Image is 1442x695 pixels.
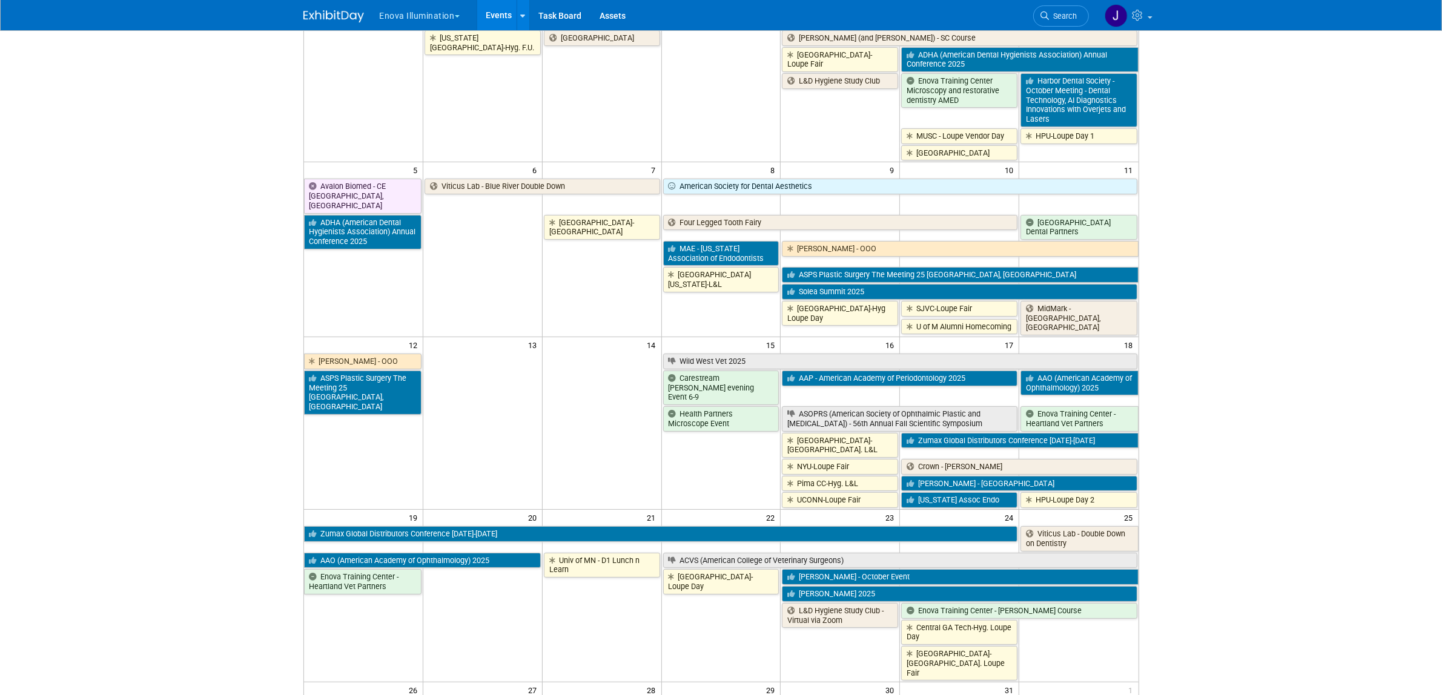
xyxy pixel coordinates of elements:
[646,510,661,525] span: 21
[1020,215,1137,240] a: [GEOGRAPHIC_DATA] Dental Partners
[1105,4,1128,27] img: Jordyn Kaufer
[663,215,1018,231] a: Four Legged Tooth Fairy
[901,73,1017,108] a: Enova Training Center Microscopy and restorative dentistry AMED
[901,433,1138,449] a: Zumax Global Distributors Conference [DATE]-[DATE]
[408,337,423,352] span: 12
[646,337,661,352] span: 14
[663,371,779,405] a: Carestream [PERSON_NAME] evening Event 6-9
[888,162,899,177] span: 9
[901,646,1017,680] a: [GEOGRAPHIC_DATA]-[GEOGRAPHIC_DATA]. Loupe Fair
[901,492,1017,508] a: [US_STATE] Assoc Endo
[901,301,1017,317] a: SJVC-Loupe Fair
[782,603,898,628] a: L&D Hygiene Study Club - Virtual via Zoom
[782,459,898,475] a: NYU-Loupe Fair
[1020,526,1138,551] a: Viticus Lab - Double Down on Dentistry
[901,620,1017,645] a: Central GA Tech-Hyg. Loupe Day
[1020,73,1137,127] a: Harbor Dental Society - October Meeting - Dental Technology, AI Diagnostics Innovations with Over...
[544,215,660,240] a: [GEOGRAPHIC_DATA]-[GEOGRAPHIC_DATA]
[304,354,422,369] a: [PERSON_NAME] - OOO
[1050,12,1077,21] span: Search
[650,162,661,177] span: 7
[527,337,542,352] span: 13
[782,586,1137,602] a: [PERSON_NAME] 2025
[1020,301,1137,335] a: MidMark - [GEOGRAPHIC_DATA], [GEOGRAPHIC_DATA]
[901,47,1138,72] a: ADHA (American Dental Hygienists Association) Annual Conference 2025
[304,215,422,249] a: ADHA (American Dental Hygienists Association) Annual Conference 2025
[782,406,1017,431] a: ASOPRS (American Society of Ophthalmic Plastic and [MEDICAL_DATA]) - 56th Annual Fall Scientific ...
[1004,510,1019,525] span: 24
[663,267,779,292] a: [GEOGRAPHIC_DATA][US_STATE]-L&L
[663,241,779,266] a: MAE - [US_STATE] Association of Endodontists
[901,128,1017,144] a: MUSC - Loupe Vendor Day
[425,30,541,55] a: [US_STATE][GEOGRAPHIC_DATA]-Hyg. F.U.
[782,433,898,458] a: [GEOGRAPHIC_DATA]-[GEOGRAPHIC_DATA]. L&L
[663,354,1137,369] a: Wild West Vet 2025
[1123,162,1139,177] span: 11
[1020,406,1138,431] a: Enova Training Center - Heartland Vet Partners
[782,301,898,326] a: [GEOGRAPHIC_DATA]-Hyg Loupe Day
[663,553,1137,568] a: ACVS (American College of Veterinary Surgeons)
[782,73,898,89] a: L&D Hygiene Study Club
[544,553,660,578] a: Univ of MN - D1 Lunch n Learn
[782,267,1138,283] a: ASPS Plastic Surgery The Meeting 25 [GEOGRAPHIC_DATA], [GEOGRAPHIC_DATA]
[884,510,899,525] span: 23
[304,371,422,415] a: ASPS Plastic Surgery The Meeting 25 [GEOGRAPHIC_DATA], [GEOGRAPHIC_DATA]
[663,569,779,594] a: [GEOGRAPHIC_DATA]-Loupe Day
[1004,162,1019,177] span: 10
[901,145,1017,161] a: [GEOGRAPHIC_DATA]
[531,162,542,177] span: 6
[303,10,364,22] img: ExhibitDay
[782,30,1137,46] a: [PERSON_NAME] (and [PERSON_NAME]) - SC Course
[1020,128,1137,144] a: HPU-Loupe Day 1
[782,47,898,72] a: [GEOGRAPHIC_DATA]-Loupe Fair
[782,241,1138,257] a: [PERSON_NAME] - OOO
[304,569,422,594] a: Enova Training Center - Heartland Vet Partners
[782,371,1017,386] a: AAP - American Academy of Periodontology 2025
[425,179,660,194] a: Viticus Lab - Blue River Double Down
[663,406,779,431] a: Health Partners Microscope Event
[769,162,780,177] span: 8
[765,337,780,352] span: 15
[901,476,1137,492] a: [PERSON_NAME] - [GEOGRAPHIC_DATA]
[1033,5,1089,27] a: Search
[544,30,660,46] a: [GEOGRAPHIC_DATA]
[304,553,541,568] a: AAO (American Academy of Ophthalmology) 2025
[884,337,899,352] span: 16
[663,179,1137,194] a: American Society for Dental Aesthetics
[1020,492,1137,508] a: HPU-Loupe Day 2
[782,569,1138,585] a: [PERSON_NAME] - October Event
[304,526,1018,542] a: Zumax Global Distributors Conference [DATE]-[DATE]
[782,492,898,508] a: UCONN-Loupe Fair
[765,510,780,525] span: 22
[1004,337,1019,352] span: 17
[304,179,422,213] a: Avalon Biomed - CE [GEOGRAPHIC_DATA], [GEOGRAPHIC_DATA]
[901,459,1137,475] a: Crown - [PERSON_NAME]
[408,510,423,525] span: 19
[527,510,542,525] span: 20
[412,162,423,177] span: 5
[901,603,1137,619] a: Enova Training Center - [PERSON_NAME] Course
[901,319,1017,335] a: U of M Alumni Homecoming
[1123,337,1139,352] span: 18
[782,476,898,492] a: Pima CC-Hyg. L&L
[1123,510,1139,525] span: 25
[782,284,1137,300] a: Solea Summit 2025
[1020,371,1138,395] a: AAO (American Academy of Ophthalmology) 2025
